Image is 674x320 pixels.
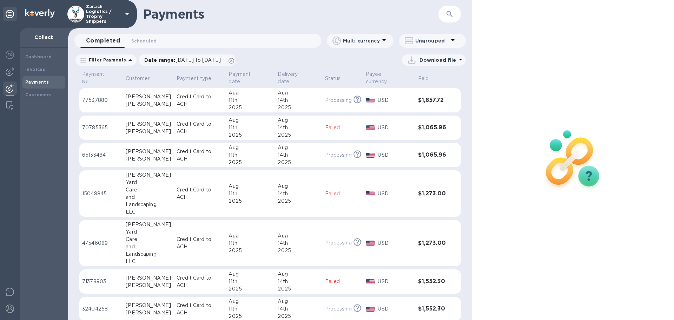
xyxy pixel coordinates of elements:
p: USD [378,97,412,104]
p: Processing [325,239,352,247]
p: Processing [325,151,352,159]
b: Invoices [25,67,45,72]
p: Download file [419,57,456,64]
p: USD [378,124,412,131]
p: Payment № [82,71,111,85]
h3: $1,552.30 [418,278,447,285]
p: Filter Payments [86,57,126,63]
div: Landscaping [126,250,171,258]
div: 2025 [278,285,319,293]
p: USD [378,190,412,197]
div: 11th [229,151,272,159]
b: Dashboard [25,54,52,59]
span: Payment date [229,71,272,85]
div: 14th [278,305,319,313]
div: Yard [126,228,171,236]
p: 32404258 [82,305,120,313]
div: Aug [278,270,319,278]
div: Aug [278,298,319,305]
div: 2025 [278,313,319,320]
div: 2025 [278,197,319,205]
p: Credit Card to ACH [177,302,223,316]
p: 15048845 [82,190,120,197]
div: 11th [229,305,272,313]
p: Failed [325,278,360,285]
div: 2025 [229,197,272,205]
div: 2025 [278,159,319,166]
span: Payment № [82,71,120,85]
div: 2025 [278,131,319,139]
div: 11th [229,278,272,285]
img: USD [366,307,375,312]
div: [PERSON_NAME] [126,120,171,128]
div: [PERSON_NAME] [126,309,171,316]
p: Date range : [144,57,224,64]
p: USD [378,240,412,247]
p: USD [378,305,412,313]
p: 71378903 [82,278,120,285]
div: [PERSON_NAME] [126,171,171,179]
span: [DATE] to [DATE] [176,57,221,63]
h3: $1,552.30 [418,306,447,312]
p: Credit Card to ACH [177,93,223,108]
p: Credit Card to ACH [177,186,223,201]
b: Customers [25,92,52,97]
p: Payment type [177,75,212,82]
span: Scheduled [131,37,157,45]
p: Credit Card to ACH [177,120,223,135]
img: USD [366,153,375,158]
p: Collect [25,34,62,41]
div: Aug [229,298,272,305]
p: 65133484 [82,151,120,159]
p: Processing [325,305,352,313]
div: [PERSON_NAME] [126,155,171,163]
span: Payee currency [366,71,412,85]
div: Date range:[DATE] to [DATE] [139,54,236,66]
h3: $1,065.96 [418,124,447,131]
div: 14th [278,151,319,159]
h1: Payments [143,7,397,21]
div: 2025 [229,131,272,139]
p: Ungrouped [415,37,449,44]
div: 11th [229,240,272,247]
img: Logo [25,9,55,18]
p: Paid [418,75,429,82]
img: USD [366,191,375,196]
img: USD [366,125,375,130]
div: Unpin categories [3,7,17,21]
div: 14th [278,97,319,104]
div: [PERSON_NAME] [126,93,171,100]
div: 11th [229,97,272,104]
p: Credit Card to ACH [177,274,223,289]
div: Aug [229,232,272,240]
div: [PERSON_NAME] [126,282,171,289]
div: [PERSON_NAME] [126,100,171,108]
span: Paid [418,75,438,82]
div: 11th [229,190,272,197]
div: Aug [278,89,319,97]
p: Status [325,75,341,82]
p: Zarach Logistics / Trophy Shippers [86,4,121,24]
p: Payee currency [366,71,403,85]
div: 2025 [278,247,319,254]
span: Payment type [177,75,221,82]
div: 11th [229,124,272,131]
div: 2025 [229,313,272,320]
div: 14th [278,190,319,197]
p: USD [378,151,412,159]
h3: $1,065.96 [418,152,447,158]
img: Foreign exchange [6,51,14,59]
p: USD [378,278,412,285]
div: Aug [278,117,319,124]
p: Processing [325,97,352,104]
div: Care [126,186,171,194]
div: and [126,194,171,201]
span: Delivery date [278,71,319,85]
div: 14th [278,240,319,247]
div: Yard [126,179,171,186]
div: Aug [278,232,319,240]
div: Aug [229,183,272,190]
img: USD [366,98,375,103]
div: Aug [229,89,272,97]
h3: $1,273.00 [418,190,447,197]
